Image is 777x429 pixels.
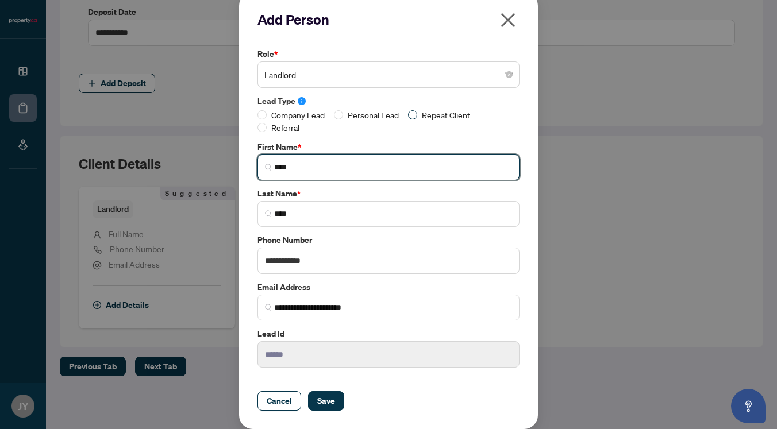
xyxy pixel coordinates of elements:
[257,48,520,60] label: Role
[257,10,520,29] h2: Add Person
[257,234,520,246] label: Phone Number
[257,187,520,200] label: Last Name
[264,64,513,86] span: Landlord
[265,164,272,171] img: search_icon
[308,391,344,411] button: Save
[257,391,301,411] button: Cancel
[298,97,306,105] span: info-circle
[506,71,513,78] span: close-circle
[731,389,766,423] button: Open asap
[417,109,475,121] span: Repeat Client
[257,281,520,293] label: Email Address
[317,392,335,410] span: Save
[499,11,517,29] span: close
[257,95,520,107] label: Lead Type
[265,304,272,311] img: search_icon
[343,109,403,121] span: Personal Lead
[267,392,292,410] span: Cancel
[257,327,520,340] label: Lead Id
[267,109,329,121] span: Company Lead
[267,121,304,134] span: Referral
[257,141,520,153] label: First Name
[265,210,272,217] img: search_icon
